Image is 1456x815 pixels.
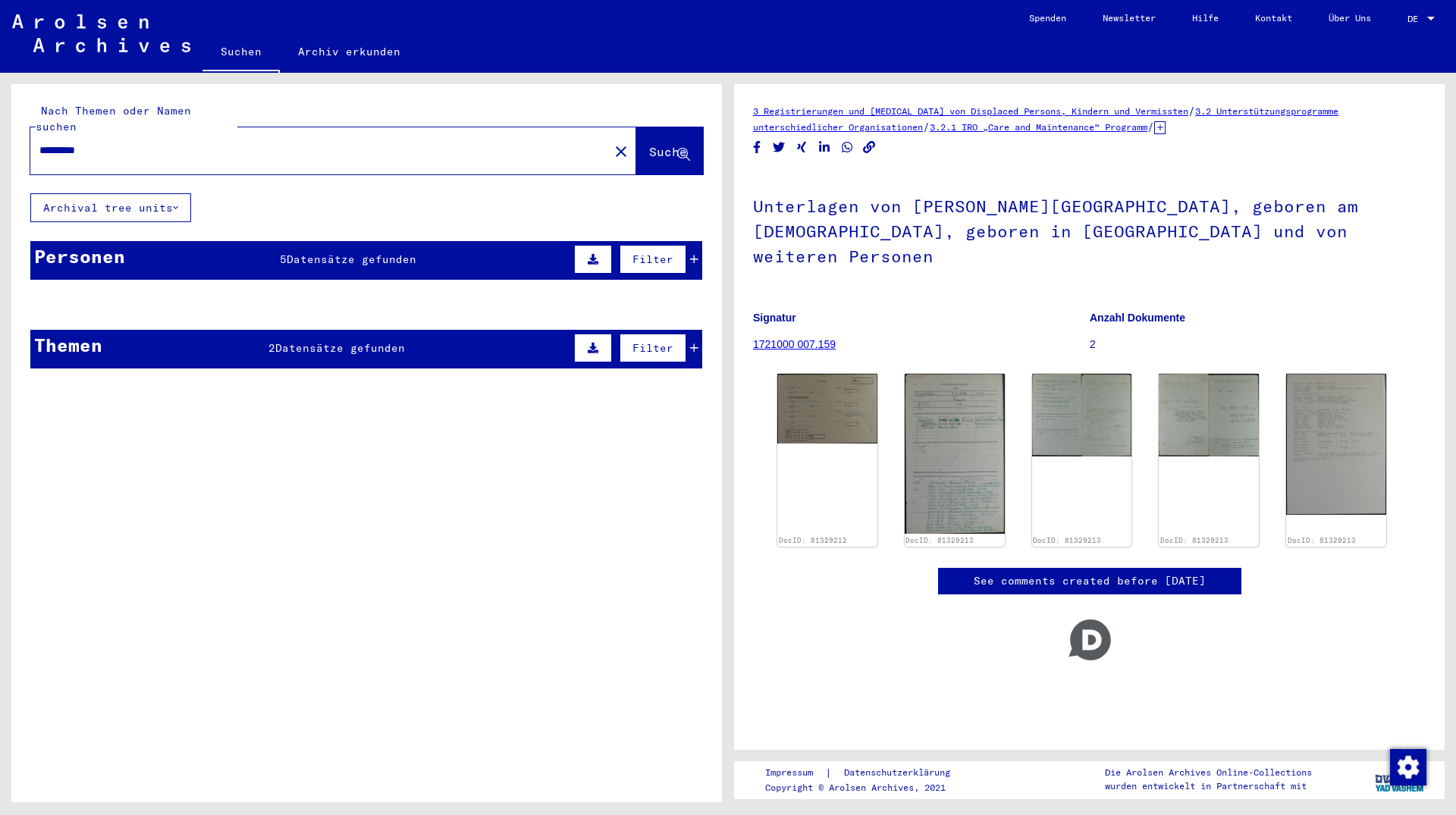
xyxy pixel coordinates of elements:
[280,252,287,266] span: 5
[765,765,968,781] div: |
[923,120,930,133] span: /
[1389,748,1426,785] div: Zustimmung ändern
[1032,374,1132,456] img: 002.jpg
[1286,374,1386,515] img: 004.jpg
[649,144,687,159] span: Suche
[905,536,974,544] a: DocID: 81329213
[36,104,191,133] mat-label: Nach Themen oder Namen suchen
[612,143,630,161] mat-icon: close
[753,338,836,350] a: 1721000 007.159
[1159,374,1259,456] img: 003.jpg
[620,334,686,362] button: Filter
[832,765,968,781] a: Datenschutzerklärung
[753,312,796,324] b: Signatur
[905,374,1005,534] img: 001.jpg
[1288,536,1356,544] a: DocID: 81329213
[771,138,787,157] button: Share on Twitter
[753,171,1426,288] h1: Unterlagen von [PERSON_NAME][GEOGRAPHIC_DATA], geboren am [DEMOGRAPHIC_DATA], geboren in [GEOGRAP...
[1160,536,1228,544] a: DocID: 81329213
[1105,779,1312,793] p: wurden entwickelt in Partnerschaft mit
[12,14,190,52] img: Arolsen_neg.svg
[1090,337,1426,353] p: 2
[1407,14,1424,24] span: DE
[861,138,877,157] button: Copy link
[620,245,686,274] button: Filter
[1105,766,1312,779] p: Die Arolsen Archives Online-Collections
[606,136,636,166] button: Clear
[930,121,1147,133] a: 3.2.1 IRO „Care and Maintenance“ Programm
[280,33,419,70] a: Archiv erkunden
[1188,104,1195,118] span: /
[1390,749,1426,785] img: Zustimmung ändern
[839,138,855,157] button: Share on WhatsApp
[632,341,673,355] span: Filter
[753,105,1188,117] a: 3 Registrierungen und [MEDICAL_DATA] von Displaced Persons, Kindern und Vermissten
[765,781,968,795] p: Copyright © Arolsen Archives, 2021
[1033,536,1101,544] a: DocID: 81329213
[1090,312,1185,324] b: Anzahl Dokumente
[817,138,833,157] button: Share on LinkedIn
[287,252,416,266] span: Datensätze gefunden
[777,374,877,444] img: 001.jpg
[765,765,825,781] a: Impressum
[779,536,847,544] a: DocID: 81329212
[1372,760,1429,798] img: yv_logo.png
[636,127,703,174] button: Suche
[632,252,673,266] span: Filter
[1147,120,1154,133] span: /
[34,243,125,270] div: Personen
[794,138,810,157] button: Share on Xing
[30,193,191,222] button: Archival tree units
[974,573,1206,589] a: See comments created before [DATE]
[749,138,765,157] button: Share on Facebook
[202,33,280,73] a: Suchen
